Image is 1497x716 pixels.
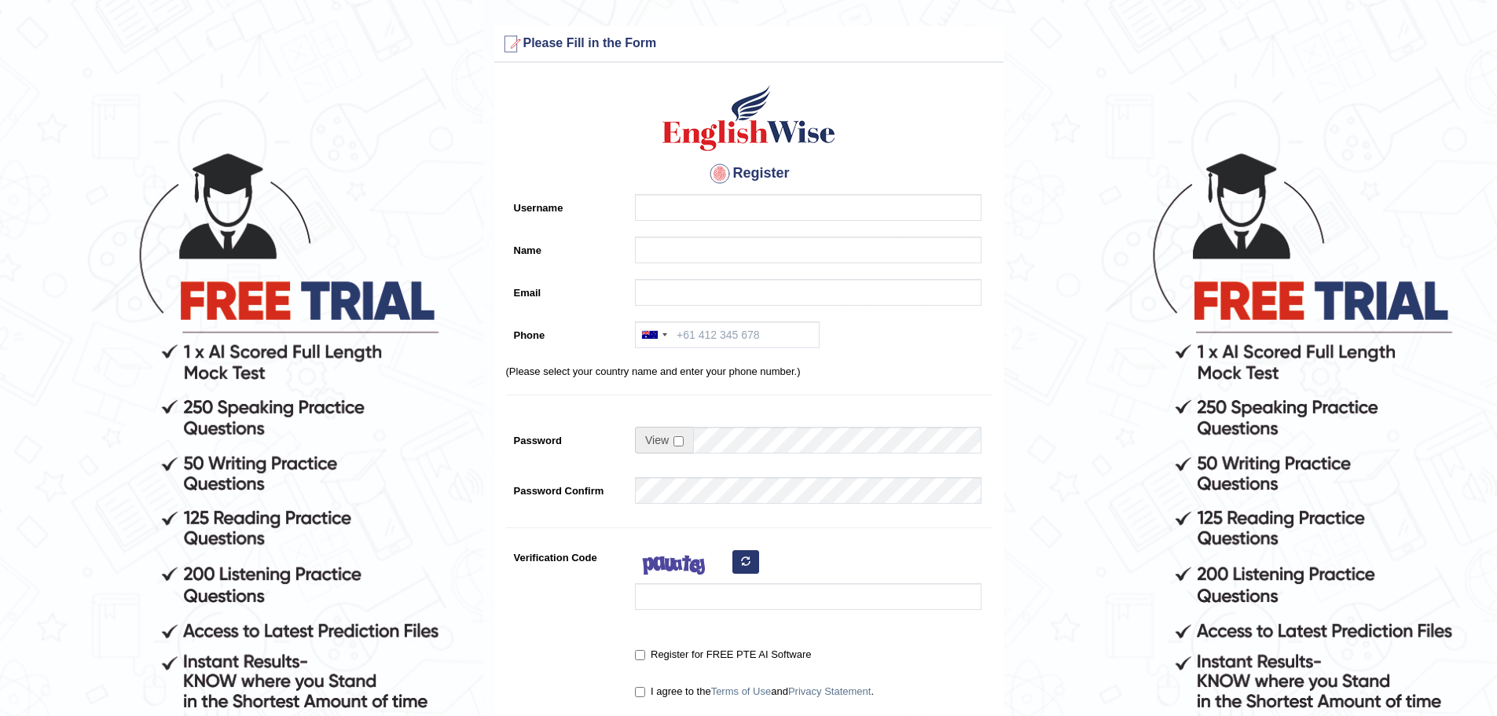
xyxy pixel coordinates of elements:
label: Phone [506,321,628,343]
input: Register for FREE PTE AI Software [635,650,645,660]
label: I agree to the and . [635,684,874,699]
a: Privacy Statement [788,685,871,697]
input: +61 412 345 678 [635,321,820,348]
input: Show/Hide Password [673,436,684,446]
label: Username [506,194,628,215]
img: Logo of English Wise create a new account for intelligent practice with AI [659,83,838,153]
label: Password Confirm [506,477,628,498]
label: Register for FREE PTE AI Software [635,647,811,663]
label: Email [506,279,628,300]
div: Australia: +61 [636,322,672,347]
label: Verification Code [506,544,628,565]
h4: Register [506,161,992,186]
label: Name [506,237,628,258]
h3: Please Fill in the Form [498,31,1000,57]
a: Terms of Use [711,685,772,697]
p: (Please select your country name and enter your phone number.) [506,364,992,379]
label: Password [506,427,628,448]
input: I agree to theTerms of UseandPrivacy Statement. [635,687,645,697]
